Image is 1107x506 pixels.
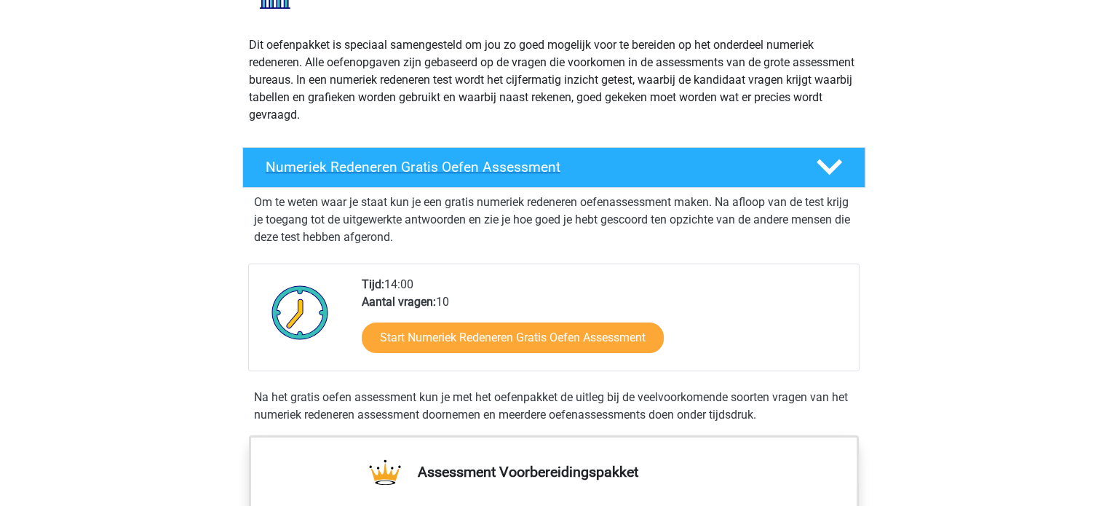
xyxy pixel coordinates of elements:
p: Om te weten waar je staat kun je een gratis numeriek redeneren oefenassessment maken. Na afloop v... [254,194,854,246]
div: 14:00 10 [351,276,858,371]
a: Numeriek Redeneren Gratis Oefen Assessment [237,147,871,188]
div: Na het gratis oefen assessment kun je met het oefenpakket de uitleg bij de veelvoorkomende soorte... [248,389,860,424]
h4: Numeriek Redeneren Gratis Oefen Assessment [266,159,793,175]
p: Dit oefenpakket is speciaal samengesteld om jou zo goed mogelijk voor te bereiden op het onderdee... [249,36,859,124]
b: Tijd: [362,277,384,291]
b: Aantal vragen: [362,295,436,309]
img: Klok [263,276,337,349]
a: Start Numeriek Redeneren Gratis Oefen Assessment [362,323,664,353]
